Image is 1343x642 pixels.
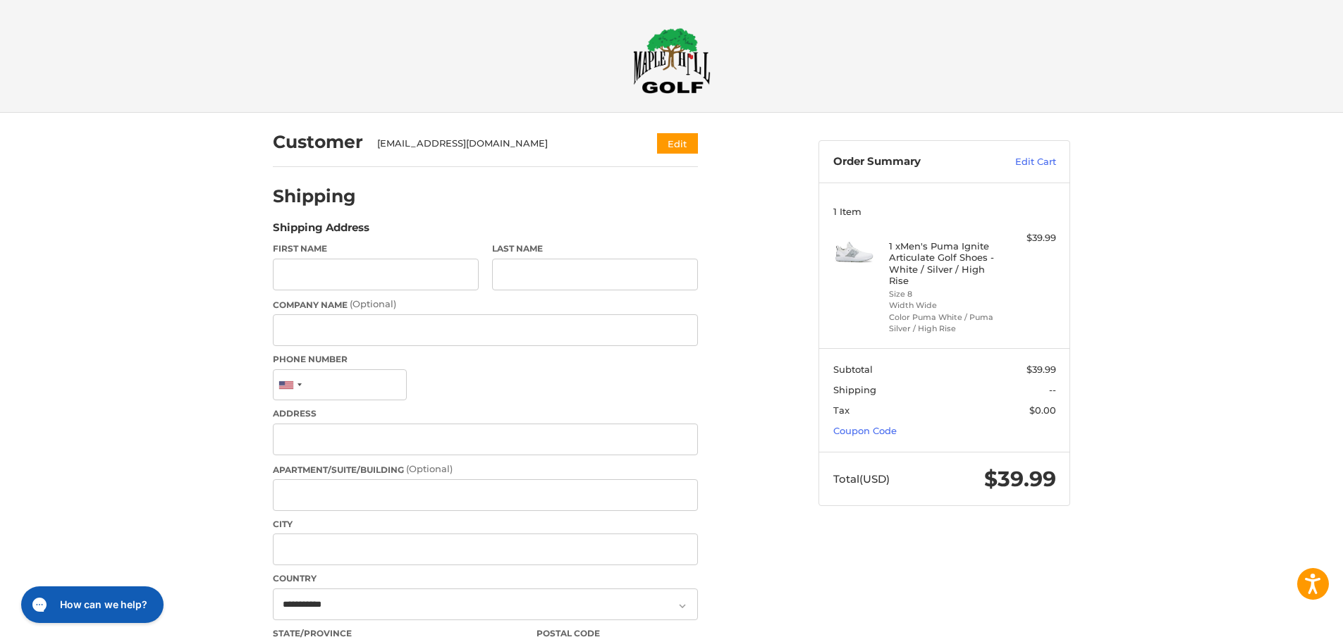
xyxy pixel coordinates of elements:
span: Shipping [833,384,876,395]
div: United States: +1 [274,370,306,400]
h2: Customer [273,131,363,153]
label: First Name [273,242,479,255]
h3: 1 Item [833,206,1056,217]
div: [EMAIL_ADDRESS][DOMAIN_NAME] [377,137,630,151]
label: Address [273,407,698,420]
span: $39.99 [1026,364,1056,375]
span: $0.00 [1029,405,1056,416]
iframe: Gorgias live chat messenger [14,581,168,628]
a: Coupon Code [833,425,897,436]
label: Apartment/Suite/Building [273,462,698,476]
li: Size 8 [889,288,997,300]
span: -- [1049,384,1056,395]
h3: Order Summary [833,155,985,169]
h4: 1 x Men's Puma Ignite Articulate Golf Shoes - White / Silver / High Rise [889,240,997,286]
span: $39.99 [984,466,1056,492]
label: Phone Number [273,353,698,366]
legend: Shipping Address [273,220,369,242]
small: (Optional) [350,298,396,309]
label: Postal Code [536,627,699,640]
label: State/Province [273,627,522,640]
h2: Shipping [273,185,356,207]
label: City [273,518,698,531]
span: Total (USD) [833,472,890,486]
li: Color Puma White / Puma Silver / High Rise [889,311,997,335]
span: Tax [833,405,850,416]
div: $39.99 [1000,231,1056,245]
img: Maple Hill Golf [633,27,711,94]
label: Country [273,572,698,585]
label: Company Name [273,297,698,311]
small: (Optional) [406,463,453,474]
label: Last Name [492,242,698,255]
li: Width Wide [889,300,997,311]
button: Edit [657,133,698,154]
span: Subtotal [833,364,873,375]
a: Edit Cart [985,155,1056,169]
